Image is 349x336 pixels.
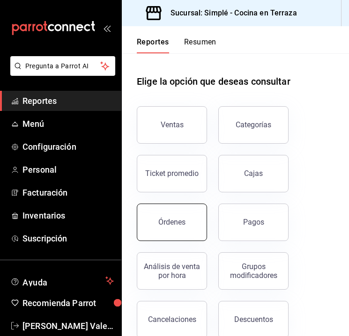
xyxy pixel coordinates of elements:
[145,169,199,178] div: Ticket promedio
[148,315,196,324] div: Cancelaciones
[22,232,114,245] span: Suscripción
[7,68,115,78] a: Pregunta a Parrot AI
[22,275,102,286] span: Ayuda
[243,218,264,226] div: Pagos
[137,204,207,241] button: Órdenes
[236,120,271,129] div: Categorías
[137,106,207,144] button: Ventas
[224,262,282,280] div: Grupos modificadores
[234,315,273,324] div: Descuentos
[22,95,114,107] span: Reportes
[25,61,101,71] span: Pregunta a Parrot AI
[218,155,289,192] button: Cajas
[244,169,263,178] div: Cajas
[184,37,216,53] button: Resumen
[22,186,114,199] span: Facturación
[103,24,111,32] button: open_drawer_menu
[137,155,207,192] button: Ticket promedio
[10,56,115,76] button: Pregunta a Parrot AI
[22,117,114,130] span: Menú
[161,120,184,129] div: Ventas
[22,209,114,222] span: Inventarios
[137,37,169,53] button: Reportes
[137,37,216,53] div: navigation tabs
[22,320,114,332] span: [PERSON_NAME] Valencia [PERSON_NAME]
[22,297,114,309] span: Recomienda Parrot
[218,204,289,241] button: Pagos
[22,140,114,153] span: Configuración
[218,252,289,290] button: Grupos modificadores
[137,74,290,88] h1: Elige la opción que deseas consultar
[137,252,207,290] button: Análisis de venta por hora
[218,106,289,144] button: Categorías
[163,7,297,19] h3: Sucursal: Simplé - Cocina en Terraza
[22,163,114,176] span: Personal
[158,218,186,226] div: Órdenes
[143,262,201,280] div: Análisis de venta por hora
